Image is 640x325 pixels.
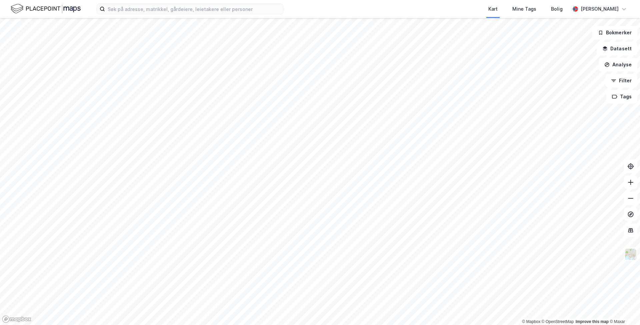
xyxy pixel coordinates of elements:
[607,293,640,325] div: Kontrollprogram for chat
[576,319,609,324] a: Improve this map
[512,5,536,13] div: Mine Tags
[605,74,637,87] button: Filter
[624,248,637,261] img: Z
[542,319,574,324] a: OpenStreetMap
[597,42,637,55] button: Datasett
[599,58,637,71] button: Analyse
[551,5,563,13] div: Bolig
[105,4,283,14] input: Søk på adresse, matrikkel, gårdeiere, leietakere eller personer
[606,90,637,103] button: Tags
[581,5,619,13] div: [PERSON_NAME]
[488,5,498,13] div: Kart
[2,315,31,323] a: Mapbox homepage
[592,26,637,39] button: Bokmerker
[11,3,81,15] img: logo.f888ab2527a4732fd821a326f86c7f29.svg
[522,319,540,324] a: Mapbox
[607,293,640,325] iframe: Chat Widget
